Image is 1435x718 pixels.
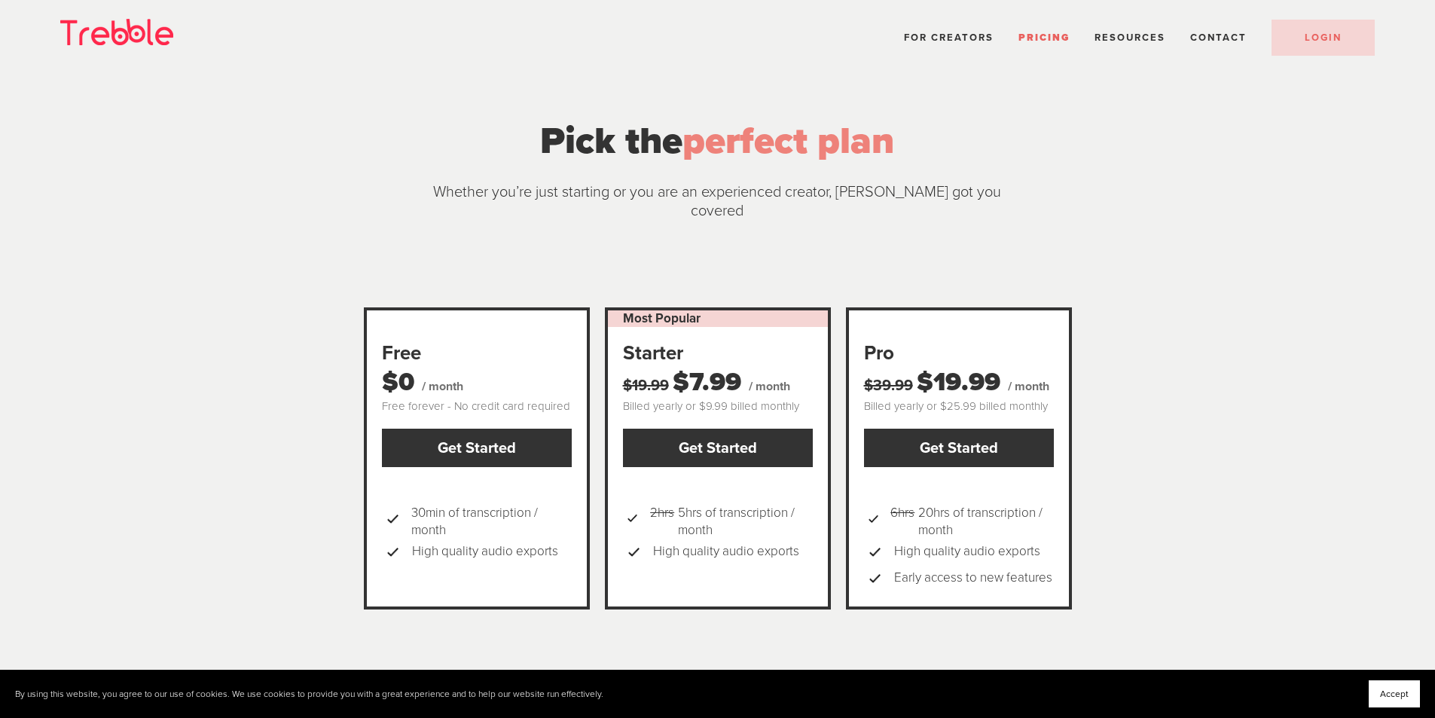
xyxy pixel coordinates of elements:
[749,379,790,394] span: / month
[653,539,799,565] span: High quality audio exports
[60,19,173,45] img: Trebble
[894,565,1052,591] span: Early access to new features
[864,429,1054,467] a: Get Started
[382,367,414,398] span: $0
[418,183,1016,221] p: Whether you’re just starting or you are an experienced creator, [PERSON_NAME] got you covered
[1095,32,1165,44] span: Resources
[864,399,1054,414] div: Billed yearly or $25.99 billed monthly
[650,505,674,538] s: 2hrs
[1369,680,1420,707] button: Accept
[917,367,1000,398] span: $19.99
[890,505,1053,538] span: 20hrs of transcription / month
[418,114,1016,168] div: Pick the
[623,341,813,366] div: Starter
[382,399,572,414] div: Free forever - No credit card required
[890,505,914,538] s: 6hrs
[682,118,894,163] span: perfect plan
[864,341,1054,366] div: Pro
[382,429,572,467] a: Get Started
[422,379,463,394] span: / month
[650,505,812,538] span: 5hrs of transcription / month
[894,539,1040,565] span: High quality audio exports
[673,367,741,398] span: $7.99
[608,310,828,327] div: Most Popular
[1305,32,1342,44] span: LOGIN
[904,32,994,44] a: For Creators
[864,377,913,395] s: $39.99
[411,505,572,538] span: 30min of transcription / month
[1008,379,1049,394] span: / month
[1380,689,1409,699] span: Accept
[1190,32,1247,44] a: Contact
[1272,20,1375,56] a: LOGIN
[623,377,669,395] s: $19.99
[382,341,572,366] div: Free
[623,399,813,414] div: Billed yearly or $9.99 billed monthly
[15,689,603,700] p: By using this website, you agree to our use of cookies. We use cookies to provide you with a grea...
[623,429,813,467] a: Get Started
[412,539,558,565] span: High quality audio exports
[1018,32,1070,44] a: Pricing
